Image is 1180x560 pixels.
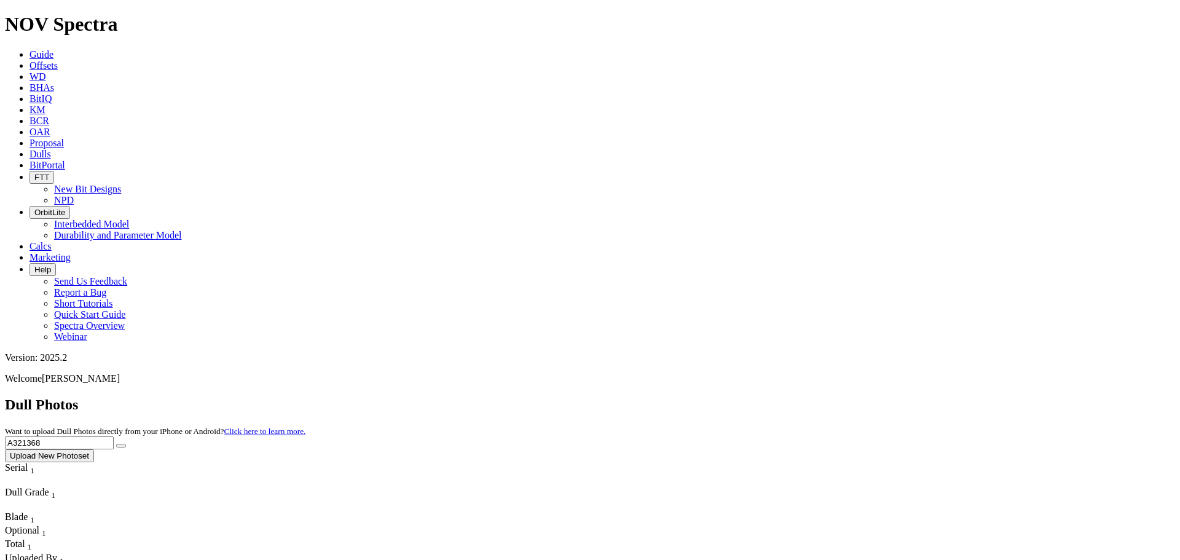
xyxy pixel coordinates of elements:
[29,49,53,60] a: Guide
[52,487,56,497] span: Sort None
[29,138,64,148] a: Proposal
[5,373,1175,384] p: Welcome
[42,373,120,384] span: [PERSON_NAME]
[5,487,91,511] div: Sort None
[30,515,34,524] sub: 1
[29,105,45,115] a: KM
[54,331,87,342] a: Webinar
[5,427,305,436] small: Want to upload Dull Photos directly from your iPhone or Android?
[29,171,54,184] button: FTT
[34,208,65,217] span: OrbitLite
[5,511,28,522] span: Blade
[5,525,48,538] div: Sort None
[5,436,114,449] input: Search Serial Number
[29,241,52,251] a: Calcs
[29,127,50,137] a: OAR
[29,116,49,126] a: BCR
[5,511,48,525] div: Sort None
[5,449,94,462] button: Upload New Photoset
[42,525,46,535] span: Sort None
[5,511,48,525] div: Blade Sort None
[28,538,32,549] span: Sort None
[5,525,39,535] span: Optional
[29,252,71,262] a: Marketing
[42,529,46,538] sub: 1
[5,352,1175,363] div: Version: 2025.2
[28,543,32,552] sub: 1
[5,538,48,552] div: Sort None
[30,462,34,473] span: Sort None
[5,462,57,476] div: Serial Sort None
[5,538,48,552] div: Total Sort None
[54,320,125,331] a: Spectra Overview
[5,538,25,549] span: Total
[54,230,182,240] a: Durability and Parameter Model
[29,206,70,219] button: OrbitLite
[5,500,91,511] div: Column Menu
[54,309,125,320] a: Quick Start Guide
[29,93,52,104] a: BitIQ
[5,13,1175,36] h1: NOV Spectra
[29,71,46,82] a: WD
[54,287,106,298] a: Report a Bug
[5,525,48,538] div: Optional Sort None
[34,173,49,182] span: FTT
[34,265,51,274] span: Help
[29,149,51,159] a: Dulls
[29,160,65,170] a: BitPortal
[54,276,127,286] a: Send Us Feedback
[29,263,56,276] button: Help
[5,462,28,473] span: Serial
[5,396,1175,413] h2: Dull Photos
[5,487,49,497] span: Dull Grade
[29,60,58,71] a: Offsets
[29,82,54,93] a: BHAs
[5,462,57,487] div: Sort None
[54,219,129,229] a: Interbedded Model
[224,427,306,436] a: Click here to learn more.
[5,476,57,487] div: Column Menu
[54,184,121,194] a: New Bit Designs
[30,466,34,475] sub: 1
[54,195,74,205] a: NPD
[30,511,34,522] span: Sort None
[5,487,91,500] div: Dull Grade Sort None
[54,298,113,309] a: Short Tutorials
[52,491,56,500] sub: 1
